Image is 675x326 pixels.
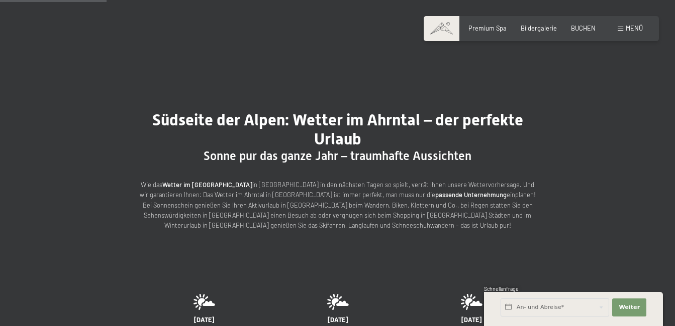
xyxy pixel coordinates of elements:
[194,315,214,323] span: [DATE]
[619,303,640,311] span: Weiter
[328,315,348,323] span: [DATE]
[612,298,646,316] button: Weiter
[483,306,485,313] span: 1
[152,110,523,148] span: Südseite der Alpen: Wetter im Ahrntal – der perfekte Urlaub
[484,286,519,292] span: Schnellanfrage
[468,24,507,32] a: Premium Spa
[626,24,643,32] span: Menü
[204,149,471,163] span: Sonne pur das ganze Jahr – traumhafte Aussichten
[435,191,507,199] strong: passende Unternehmung
[461,315,481,323] span: [DATE]
[137,180,539,231] p: Wie das in [GEOGRAPHIC_DATA] in den nächsten Tagen so spielt, verrät Ihnen unsere Wettervorhersag...
[240,187,323,197] span: Einwilligung Marketing*
[571,24,596,32] a: BUCHEN
[521,24,557,32] a: Bildergalerie
[162,181,252,189] strong: Wetter im [GEOGRAPHIC_DATA]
